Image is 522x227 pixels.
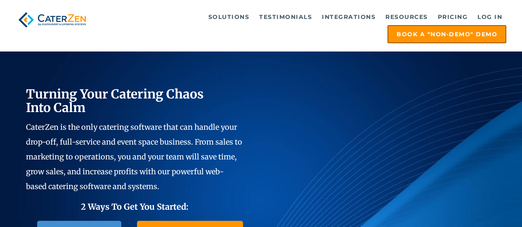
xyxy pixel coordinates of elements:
[381,9,432,25] a: Resources
[99,9,506,43] div: Navigation Menu
[449,195,513,218] iframe: Help widget launcher
[26,86,204,115] span: Turning Your Catering Chaos Into Calm
[26,122,242,191] span: CaterZen is the only catering software that can handle your drop-off, full-service and event spac...
[16,9,89,31] img: caterzen
[473,9,506,25] a: Log in
[434,9,472,25] a: Pricing
[318,9,380,25] a: Integrations
[204,9,254,25] a: Solutions
[387,25,506,43] a: Book a "Non-Demo" Demo
[81,201,189,212] span: 2 Ways To Get You Started:
[255,9,316,25] a: Testimonials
